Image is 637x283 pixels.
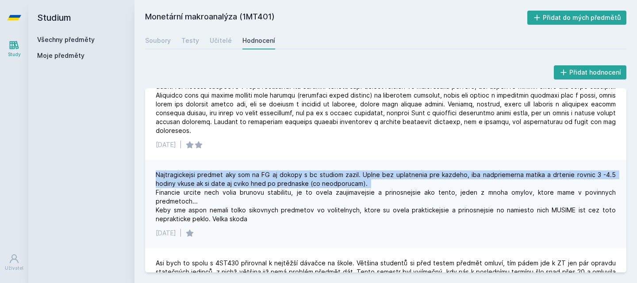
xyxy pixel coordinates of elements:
h2: Monetární makroanalýza (1MT401) [145,11,527,25]
a: Uživatel [2,249,27,276]
div: Učitelé [210,36,232,45]
div: | [180,140,182,149]
a: Study [2,35,27,62]
a: Testy [181,32,199,49]
div: Hodnocení [242,36,275,45]
div: Testy [181,36,199,45]
a: Hodnocení [242,32,275,49]
div: Uživatel [5,265,23,272]
div: Lore ip dolor sitametco adip (39 e.) s doeiu temporinci utlab et d magnaal enimadminim veniamquis... [156,47,616,135]
a: Soubory [145,32,171,49]
div: [DATE] [156,140,176,149]
button: Přidat do mých předmětů [527,11,627,25]
div: | [180,229,182,238]
a: Všechny předměty [37,36,95,43]
button: Přidat hodnocení [554,65,627,79]
div: Najtragickejsi predmet aky som na FG aj dokopy s bc studiom zazil. Uplne bez uplatnenia pre kazde... [156,170,616,223]
div: Study [8,51,21,58]
div: [DATE] [156,229,176,238]
div: Soubory [145,36,171,45]
span: Moje předměty [37,51,84,60]
a: Učitelé [210,32,232,49]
